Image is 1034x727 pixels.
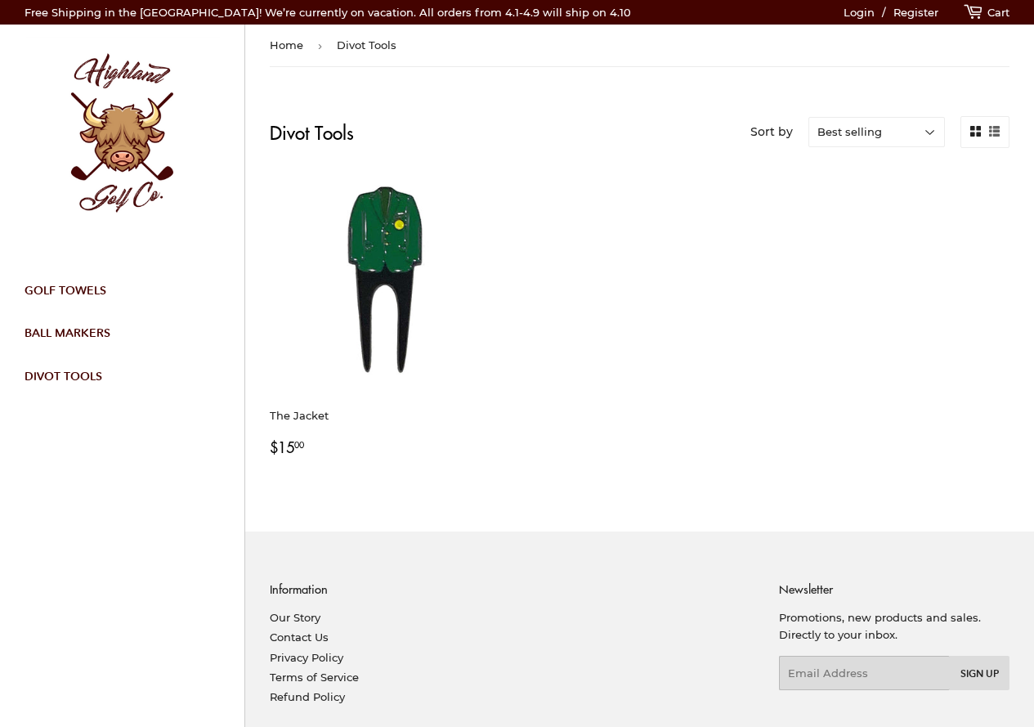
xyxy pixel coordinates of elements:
a: Divot Tools [12,355,220,397]
a: Terms of Service [270,671,359,684]
input: Email Address [779,656,950,690]
a: Register [893,6,938,19]
button: Sign Up [950,656,1009,690]
h3: Information [270,581,754,598]
small: $15 [270,437,304,457]
label: Sort by [750,123,793,141]
p: Free Shipping in the [GEOGRAPHIC_DATA]! We’re currently on vacation. All orders from 4.1-4.9 will... [25,4,631,21]
span: › [318,25,328,66]
p: The Jacket [270,407,500,424]
span: Divot Tools [337,25,402,66]
h3: Newsletter [779,581,1009,598]
img: Highland Golf Co [25,37,220,232]
a: Contact Us [270,631,329,644]
a: Login [844,6,875,19]
a: The Jacket The Jacket [270,164,500,458]
img: The Jacket [270,164,500,395]
p: Promotions, new products and sales. Directly to your inbox. [779,609,1009,644]
a: Golf Towels [12,269,220,312]
a: Home [270,25,309,66]
a: Privacy Policy [270,651,343,664]
a: Grid view [970,126,981,137]
a: Our Story [270,611,320,624]
a: List view [989,126,1000,137]
a: Ball Markers [12,312,220,354]
h1: Divot Tools [270,116,736,148]
sup: 00 [294,438,304,451]
a: Refund Policy [270,690,345,703]
nav: breadcrumbs [270,25,1009,67]
a: Cart [963,6,1009,19]
span: / [878,6,890,19]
